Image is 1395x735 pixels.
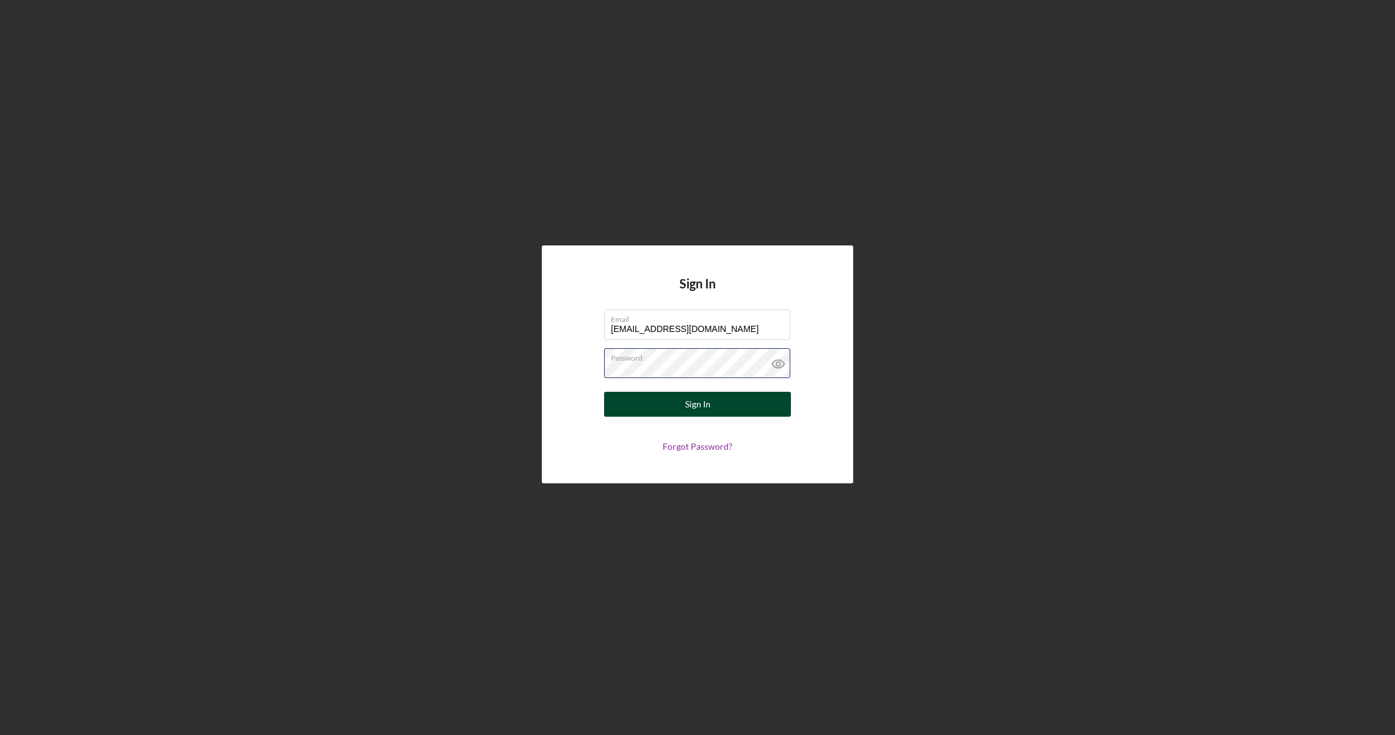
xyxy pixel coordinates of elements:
[685,392,711,417] div: Sign In
[679,277,716,310] h4: Sign In
[611,310,790,324] label: Email
[604,392,791,417] button: Sign In
[611,349,790,363] label: Password
[663,441,732,452] a: Forgot Password?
